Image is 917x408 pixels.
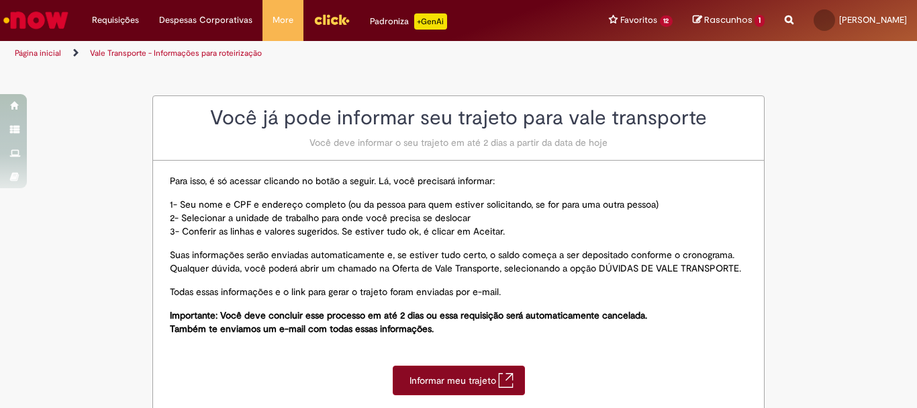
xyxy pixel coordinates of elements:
[15,48,61,58] a: Página inicial
[170,175,495,187] span: Para isso, é só acessar clicando no botão a seguir. Lá, você precisará informar:
[159,13,252,27] span: Despesas Corporativas
[1,7,70,34] img: ServiceNow
[620,13,657,27] span: Favoritos
[313,9,350,30] img: click_logo_yellow_360x200.png
[660,15,673,27] span: 12
[839,14,907,26] span: [PERSON_NAME]
[90,48,262,58] a: Vale Transporte - Informações para roteirização
[170,309,647,321] span: Importante: Você deve concluir esse processo em até 2 dias ou essa requisição será automaticament...
[170,225,505,237] span: 3- Conferir as linhas e valores sugeridos. Se estiver tudo ok, é clicar em Aceitar.
[153,107,764,129] h2: Você já pode informar seu trajeto para vale transporte
[170,249,734,261] span: Suas informações serão enviadas automaticamente e, se estiver tudo certo, o saldo começa a ser de...
[414,13,447,30] p: +GenAi
[170,198,659,210] span: 1- Seu nome e CPF e endereço completo (ou da pessoa para quem estiver solicitando, se for para um...
[170,212,471,224] span: 2- Selecionar a unidade de trabalho para onde você precisa se deslocar
[370,13,447,30] div: Padroniza
[170,262,741,274] span: Qualquer dúvida, você poderá abrir um chamado na Oferta de Vale Transporte, selecionando a opção ...
[170,286,501,298] span: Todas essas informações e o link para gerar o trajeto foram enviadas por e-mail.
[755,15,765,27] span: 1
[309,136,608,149] span: Você deve informar o seu trajeto em até 2 dias a partir da data de hoje
[170,323,434,335] span: Também te enviamos um e-mail com todas essas informações.
[704,13,753,26] span: Rascunhos
[273,13,293,27] span: More
[10,41,601,66] ul: Trilhas de página
[409,374,498,387] span: Informar meu trajeto
[693,14,765,27] a: Rascunhos
[92,13,139,27] span: Requisições
[393,366,525,395] a: Informar meu trajeto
